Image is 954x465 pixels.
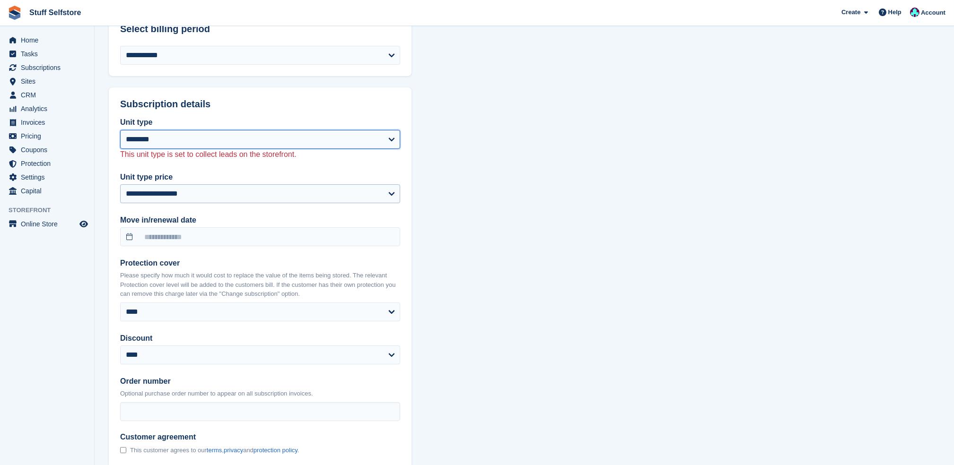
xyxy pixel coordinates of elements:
[5,34,89,47] a: menu
[120,172,400,183] label: Unit type price
[5,116,89,129] a: menu
[21,129,78,143] span: Pricing
[120,447,126,453] input: Customer agreement This customer agrees to ourterms,privacyandprotection policy.
[5,157,89,170] a: menu
[120,271,400,299] p: Please specify how much it would cost to replace the value of the items being stored. The relevan...
[120,432,299,442] span: Customer agreement
[21,88,78,102] span: CRM
[5,75,89,88] a: menu
[120,215,400,226] label: Move in/renewal date
[5,171,89,184] a: menu
[21,171,78,184] span: Settings
[120,389,400,398] p: Optional purchase order number to appear on all subscription invoices.
[888,8,901,17] span: Help
[78,218,89,230] a: Preview store
[5,102,89,115] a: menu
[21,184,78,198] span: Capital
[224,447,243,454] a: privacy
[26,5,85,20] a: Stuff Selfstore
[9,206,94,215] span: Storefront
[5,47,89,60] a: menu
[120,376,400,387] label: Order number
[254,447,298,454] a: protection policy
[21,157,78,170] span: Protection
[5,217,89,231] a: menu
[21,47,78,60] span: Tasks
[5,61,89,74] a: menu
[8,6,22,20] img: stora-icon-8386f47178a22dfd0bd8f6a31ec36ba5ce8667c1dd55bd0f319d3a0aa187defe.svg
[21,75,78,88] span: Sites
[120,24,400,34] h2: Select billing period
[910,8,919,17] img: Simon Gardner
[5,143,89,156] a: menu
[130,447,299,454] span: This customer agrees to our , and .
[841,8,860,17] span: Create
[5,184,89,198] a: menu
[207,447,222,454] a: terms
[21,217,78,231] span: Online Store
[21,143,78,156] span: Coupons
[120,117,400,128] label: Unit type
[120,149,400,160] p: This unit type is set to collect leads on the storefront.
[120,258,400,269] label: Protection cover
[21,102,78,115] span: Analytics
[21,116,78,129] span: Invoices
[120,333,400,344] label: Discount
[5,129,89,143] a: menu
[120,99,400,110] h2: Subscription details
[921,8,945,17] span: Account
[5,88,89,102] a: menu
[21,61,78,74] span: Subscriptions
[21,34,78,47] span: Home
